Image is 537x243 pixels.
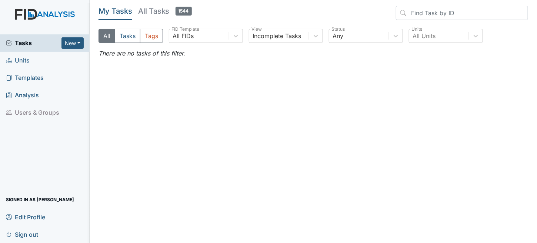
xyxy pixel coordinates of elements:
[6,194,74,205] span: Signed in as [PERSON_NAME]
[173,31,194,40] div: All FIDs
[99,29,115,43] button: All
[99,50,186,57] em: There are no tasks of this filter.
[99,6,132,16] h5: My Tasks
[396,6,528,20] input: Find Task by ID
[138,6,192,16] h5: All Tasks
[253,31,301,40] div: Incomplete Tasks
[6,211,45,223] span: Edit Profile
[6,38,61,47] a: Tasks
[140,29,163,43] button: Tags
[6,55,30,66] span: Units
[413,31,436,40] div: All Units
[6,90,39,101] span: Analysis
[6,72,44,84] span: Templates
[176,7,192,16] span: 1544
[333,31,344,40] div: Any
[99,29,163,43] div: Type filter
[6,229,38,240] span: Sign out
[61,37,84,49] button: New
[115,29,140,43] button: Tasks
